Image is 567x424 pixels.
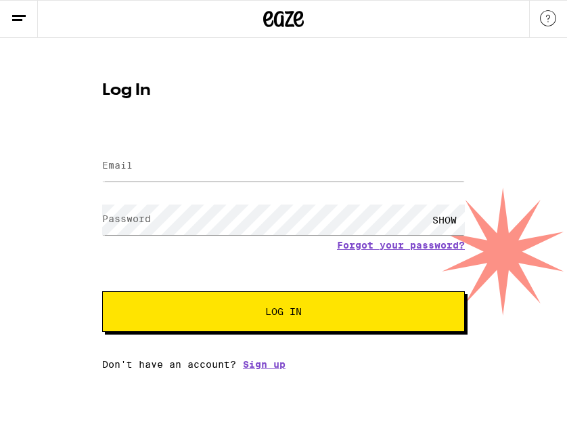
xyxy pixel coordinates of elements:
[102,359,465,370] div: Don't have an account?
[102,160,133,171] label: Email
[102,291,465,332] button: Log In
[265,307,302,316] span: Log In
[424,205,465,235] div: SHOW
[102,213,151,224] label: Password
[102,151,465,182] input: Email
[243,359,286,370] a: Sign up
[102,83,465,99] h1: Log In
[337,240,465,251] a: Forgot your password?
